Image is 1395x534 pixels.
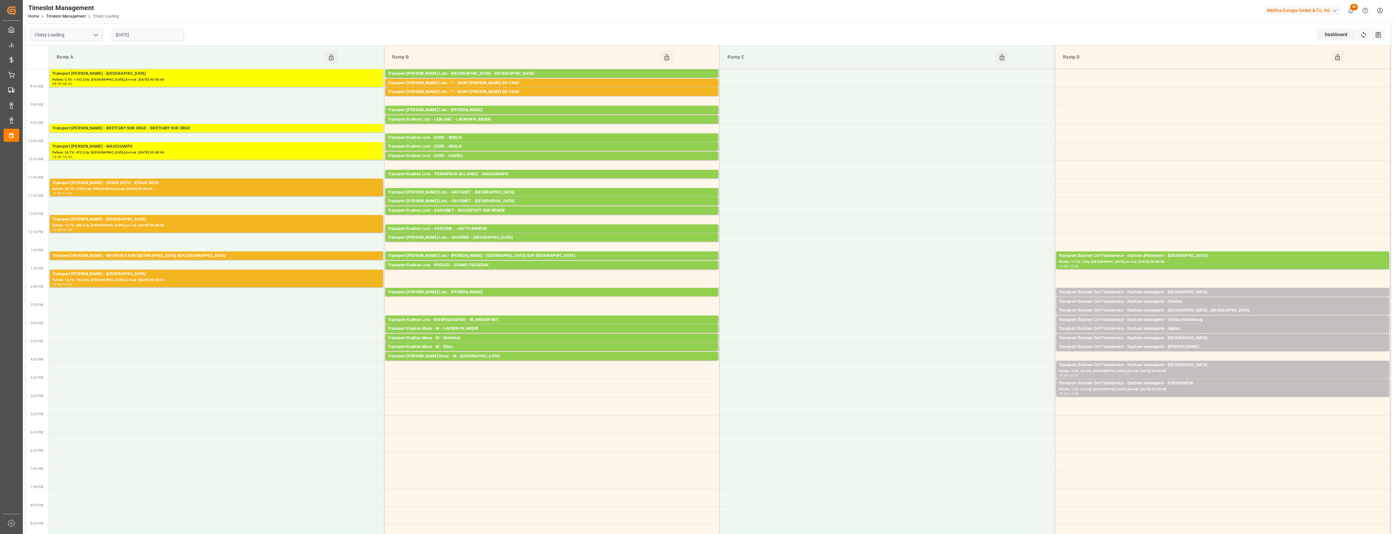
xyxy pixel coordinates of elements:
div: 17:00 [1069,392,1079,395]
div: 10:00 [52,155,62,158]
span: 1:30 PM [31,267,43,270]
div: Transport [PERSON_NAME] Lots - [PERSON_NAME] - [GEOGRAPHIC_DATA] SUR [GEOGRAPHIC_DATA] [388,253,716,259]
span: 6:30 PM [31,449,43,452]
div: Pallets: 1,TU: 30,City: Croissy Beaubourg,Arrival: [DATE] 00:00:00 [1059,323,1387,329]
span: 5:00 PM [31,394,43,398]
div: Transport Kuehne Lots - DERE - SENLIS [388,135,716,141]
span: 2:00 PM [31,285,43,288]
div: Ramp B [390,51,660,63]
button: show 40 new notifications [1343,3,1358,18]
span: 7:00 PM [31,467,43,471]
div: Transport Kuehne Lots - DERE - CAUREL [388,153,716,159]
div: Pallets: 1,TU: 167,City: [GEOGRAPHIC_DATA],Arrival: [DATE] 00:00:00 [1059,341,1387,347]
div: Transport Kuehne Lots - DERE - SENLIS [388,143,716,150]
div: Pallets: ,TU: 72,City: [PERSON_NAME],Arrival: [DATE] 00:00:00 [1059,350,1387,356]
div: - [62,82,63,85]
span: 4:00 PM [31,358,43,361]
div: Pallets: 2,TU: 671,City: [GEOGRAPHIC_DATA][PERSON_NAME],Arrival: [DATE] 00:00:00 [388,87,716,92]
button: open menu [91,30,100,40]
div: Transport [PERSON_NAME] Lots - [PERSON_NAME] [388,289,716,296]
div: Transport [PERSON_NAME] Lots - GAVIGNET - [GEOGRAPHIC_DATA] [388,198,716,205]
div: Transport [PERSON_NAME] Lots - GAVIGNET - [GEOGRAPHIC_DATA] [388,189,716,196]
div: Pallets: 1,TU: 16,City: [GEOGRAPHIC_DATA],Arrival: [DATE] 00:00:00 [1059,387,1387,392]
div: Pallets: 13,TU: 792,City: [GEOGRAPHIC_DATA],Arrival: [DATE] 00:00:00 [52,277,380,283]
span: 4:30 PM [31,376,43,380]
div: Pallets: ,TU: 7,City: [GEOGRAPHIC_DATA],Arrival: [DATE] 00:00:00 [388,360,716,365]
div: Transport Kuehne Lots - SAVERNE - ~DUTTLENHEIM [388,226,716,232]
div: Pallets: 1,TU: ,City: CARQUEFOU,Arrival: [DATE] 00:00:00 [388,296,716,301]
div: - [62,192,63,195]
div: Pallets: 2,TU: 21,City: [GEOGRAPHIC_DATA] , [GEOGRAPHIC_DATA],Arrival: [DATE] 00:00:00 [1059,314,1387,319]
span: 8:00 PM [31,503,43,507]
span: 3:30 PM [31,340,43,343]
div: Transport Dachser Cof Foodservice - Dachser messagerie - [GEOGRAPHIC_DATA] [1059,362,1387,368]
div: 14:00 [63,283,72,286]
div: Pallets: 2,TU: ,City: SARREBOURG,Arrival: [DATE] 00:00:00 [388,241,716,247]
div: Pallets: 3,TU: 716,City: [GEOGRAPHIC_DATA][PERSON_NAME],Arrival: [DATE] 00:00:00 [388,95,716,101]
button: Melitta Europa GmbH & Co. KG [1264,4,1343,17]
div: Pallets: 1,TU: 922,City: [GEOGRAPHIC_DATA],Arrival: [DATE] 00:00:00 [388,141,716,147]
div: 10:30 [63,155,72,158]
span: 9:30 AM [31,121,43,125]
div: Transport Dachser Cof Foodservice - dachser affretement - [GEOGRAPHIC_DATA] [1059,253,1387,259]
div: Pallets: ,TU: 7,City: [GEOGRAPHIC_DATA],Arrival: [DATE] 00:00:00 [388,350,716,356]
span: 3:00 PM [31,321,43,325]
div: Pallets: ,TU: 11,City: [GEOGRAPHIC_DATA],Arrival: [DATE] 00:00:00 [388,341,716,347]
div: - [62,155,63,158]
div: - [1068,374,1069,377]
span: 2:30 PM [31,303,43,307]
div: Pallets: 4,TU: 128,City: [GEOGRAPHIC_DATA],Arrival: [DATE] 00:00:00 [388,113,716,119]
span: 11:30 AM [28,194,43,197]
div: Pallets: ,TU: 190,City: [GEOGRAPHIC_DATA],Arrival: [DATE] 00:00:00 [1059,305,1387,311]
div: 11:30 [63,192,72,195]
div: - [62,283,63,286]
div: - [1068,392,1069,395]
div: Pallets: 1,TU: 352,City: [GEOGRAPHIC_DATA],Arrival: [DATE] 00:00:00 [388,77,716,83]
div: 13:00 [1059,265,1068,268]
span: 1:00 PM [31,248,43,252]
div: Transport Kuehne Mess - M - Brebières [388,335,716,341]
div: Transport Kuehne Lots - LEBLANC - LAUWIN PLANQUE [388,116,716,123]
div: Transport [PERSON_NAME] - BRETIGNY SUR ORGE - BRETIGNY SUR ORGE [52,125,380,132]
div: Pallets: 9,TU: 384,City: [GEOGRAPHIC_DATA],Arrival: [DATE] 00:00:00 [388,205,716,210]
span: 12:30 PM [28,230,43,234]
div: Transport [PERSON_NAME] - BRUYERES SUR [GEOGRAPHIC_DATA] SUR [GEOGRAPHIC_DATA] [52,253,380,259]
div: Pallets: 2,TU: 6,City: [GEOGRAPHIC_DATA],Arrival: [DATE] 00:00:00 [388,269,716,274]
span: 10:30 AM [28,157,43,161]
div: Transport [PERSON_NAME] - [GEOGRAPHIC_DATA] [52,216,380,223]
a: Timeslot Management [46,14,86,19]
div: Transport Dachser Cof Foodservice - Dachser messagerie - DUPPIGHEIM [1059,380,1387,387]
div: Transport Dachser Cof Foodservice - Dachser messagerie - Aiglun [1059,326,1387,332]
span: 11:00 AM [28,176,43,179]
a: Home [28,14,39,19]
div: Transport [PERSON_NAME] Lots - SAVERNE - [GEOGRAPHIC_DATA] [388,234,716,241]
span: 40 [1350,4,1358,10]
div: Ramp C [725,51,995,63]
div: Transport Dachser Cof Foodservice - Dachser messagerie - [GEOGRAPHIC_DATA] [1059,289,1387,296]
div: Pallets: 1,TU: 112,City: ROCHEFORT SUR NENON,Arrival: [DATE] 00:00:00 [388,214,716,220]
div: Pallets: 1,TU: 5,City: [GEOGRAPHIC_DATA],Arrival: [DATE] 00:00:00 [388,259,716,265]
div: Pallets: 2,TU: 12,City: [GEOGRAPHIC_DATA],Arrival: [DATE] 00:00:00 [1059,332,1387,338]
div: Transport [PERSON_NAME] - [GEOGRAPHIC_DATA] [52,271,380,277]
span: 12:00 PM [28,212,43,216]
span: 7:30 PM [31,485,43,489]
div: - [1068,265,1069,268]
div: Pallets: 12,TU: 486,City: [GEOGRAPHIC_DATA],Arrival: [DATE] 00:00:00 [52,223,380,228]
div: Pallets: ,TU: 267,City: [GEOGRAPHIC_DATA],Arrival: [DATE] 00:00:00 [52,259,380,265]
div: Ramp A [54,51,325,63]
div: Transport Dachser Cof Foodservice - Dachser messagerie - Chatres [1059,299,1387,305]
div: Pallets: 2,TU: 29,City: [GEOGRAPHIC_DATA],Arrival: [DATE] 00:00:00 [1059,296,1387,301]
div: Transport [PERSON_NAME] Lots - [GEOGRAPHIC_DATA] - [GEOGRAPHIC_DATA] [388,71,716,77]
span: 5:30 PM [31,412,43,416]
button: Help Center [1358,3,1373,18]
div: Transport Dachser Cof Foodservice - Dachser messagerie - Croissy Beaubourg [1059,317,1387,323]
div: Pallets: 30,TU: 2158,City: EPAUX BEZU,Arrival: [DATE] 00:00:00 [52,186,380,192]
div: 12:30 [63,228,72,231]
div: 16:30 [1059,392,1068,395]
div: Transport [PERSON_NAME] Lots - ? - SAINT [PERSON_NAME] DU CRAU [388,80,716,87]
div: Pallets: ,TU: 101,City: LAUWIN PLANQUE,Arrival: [DATE] 00:00:00 [388,123,716,128]
div: Transport Kuehne Lots - TRANSPACK ALLIANCE - MAUCHAMPS [388,171,716,178]
input: DD-MM-YYYY [112,29,184,41]
div: Transport [PERSON_NAME] Lots - [PERSON_NAME] [388,107,716,113]
span: 10:00 AM [28,139,43,143]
